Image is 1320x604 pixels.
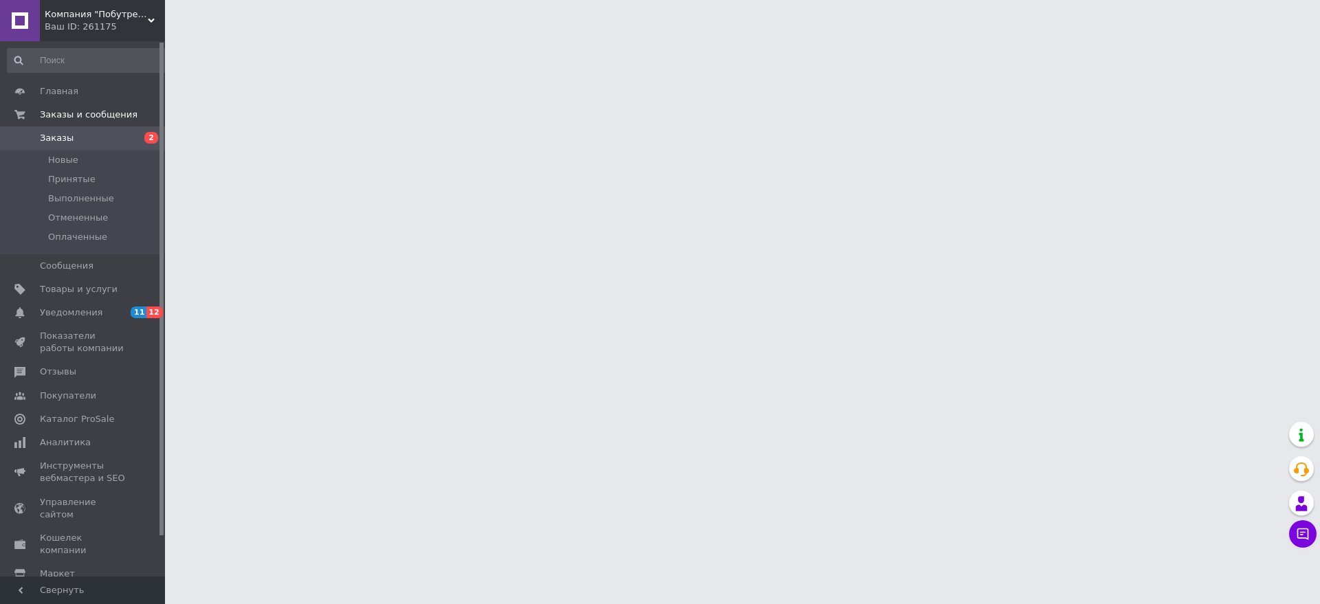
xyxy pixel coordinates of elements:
span: Компания "Побутремонт" [45,8,148,21]
span: Показатели работы компании [40,330,127,355]
span: 11 [131,306,146,318]
span: Сообщения [40,260,93,272]
span: Покупатели [40,390,96,402]
span: Отзывы [40,366,76,378]
span: Оплаченные [48,231,107,243]
span: Уведомления [40,306,102,319]
span: Отмененные [48,212,108,224]
span: Принятые [48,173,96,186]
button: Чат с покупателем [1289,520,1317,548]
span: Управление сайтом [40,496,127,521]
span: Каталог ProSale [40,413,114,425]
span: Кошелек компании [40,532,127,557]
span: Аналитика [40,436,91,449]
span: Главная [40,85,78,98]
span: Заказы [40,132,74,144]
div: Ваш ID: 261175 [45,21,165,33]
span: Новые [48,154,78,166]
span: Выполненные [48,192,114,205]
input: Поиск [7,48,173,73]
span: 2 [144,132,158,144]
span: Инструменты вебмастера и SEO [40,460,127,484]
span: Маркет [40,568,75,580]
span: Товары и услуги [40,283,118,295]
span: 12 [146,306,162,318]
span: Заказы и сообщения [40,109,137,121]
